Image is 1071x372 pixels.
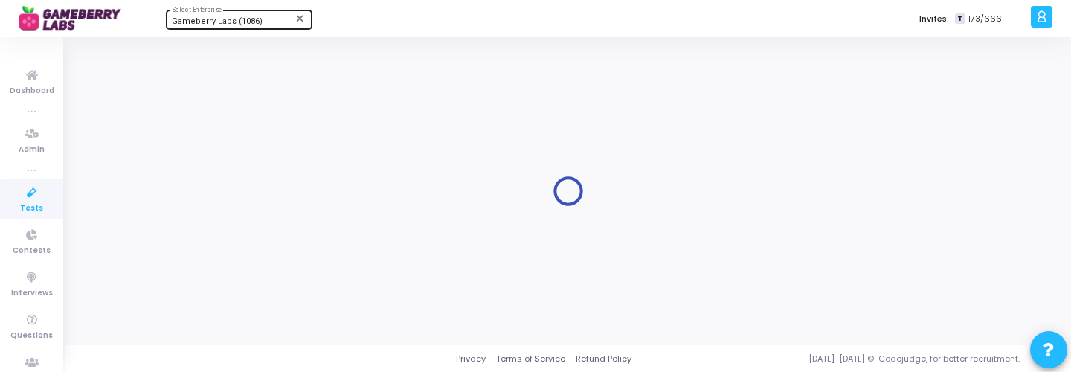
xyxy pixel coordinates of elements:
[955,13,965,25] span: T
[13,245,51,257] span: Contests
[919,13,949,25] label: Invites:
[456,353,486,365] a: Privacy
[968,13,1002,25] span: 173/666
[11,287,53,300] span: Interviews
[576,353,631,365] a: Refund Policy
[496,353,565,365] a: Terms of Service
[19,144,45,156] span: Admin
[172,16,263,26] span: Gameberry Labs (1086)
[631,353,1052,365] div: [DATE]-[DATE] © Codejudge, for better recruitment.
[20,202,43,215] span: Tests
[295,13,306,25] mat-icon: Clear
[19,4,130,33] img: logo
[10,85,54,97] span: Dashboard
[10,330,53,342] span: Questions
